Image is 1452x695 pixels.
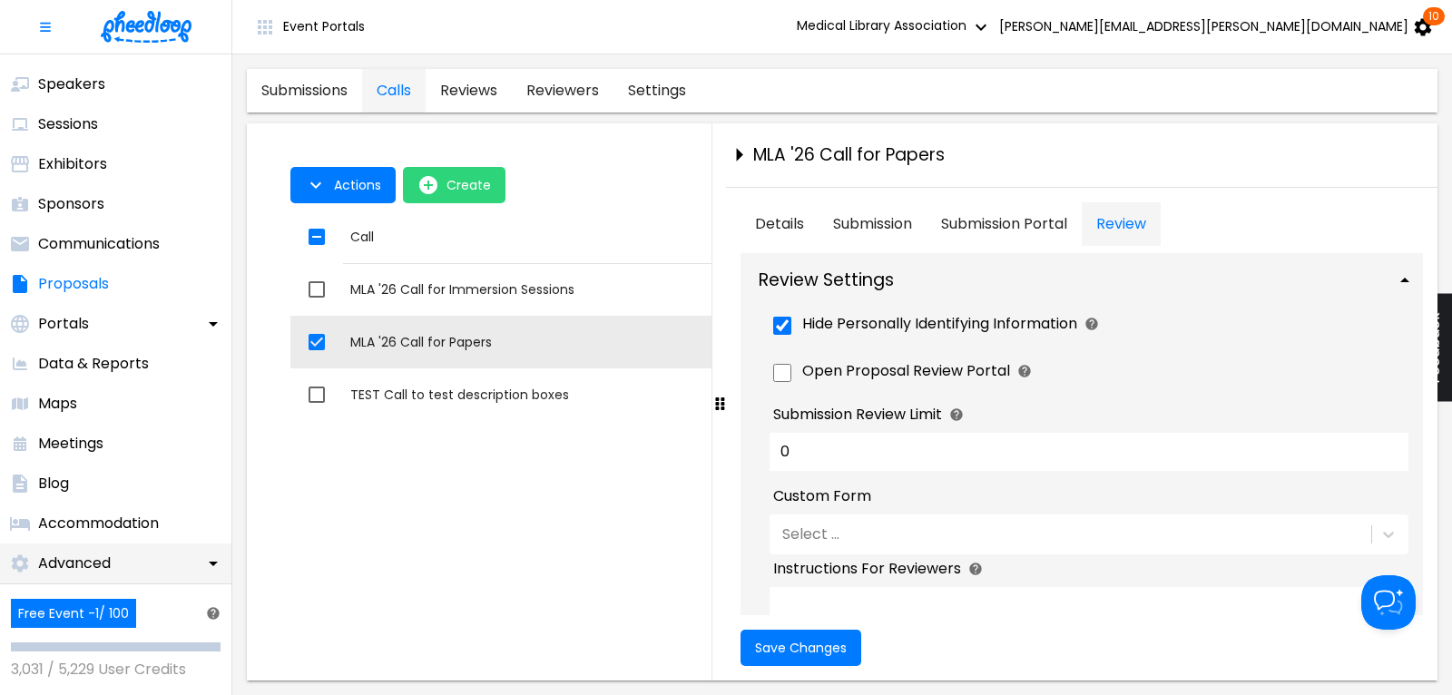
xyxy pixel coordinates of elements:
[38,273,109,295] p: Proposals
[38,113,98,135] p: Sessions
[38,393,77,415] p: Maps
[802,313,1077,335] span: Hide Personally Identifying Information
[802,360,1010,382] span: Open Proposal Review Portal
[290,167,396,203] button: Actions
[403,167,505,203] button: open-Create
[247,69,362,113] a: proposals-tab-submissions
[38,473,69,494] p: Blog
[613,69,701,113] a: proposals-tab-settings
[350,333,1084,351] div: MLA '26 Call for Papers
[968,562,983,576] svg: Click for more info
[101,11,191,43] img: logo
[797,16,992,34] span: Medical Library Association
[1361,575,1416,630] iframe: Help Scout Beacon - Open
[927,202,1082,246] button: tab-Submission Portal
[334,178,381,192] span: Actions
[819,202,927,246] button: tab-Submission
[38,313,89,335] p: Portals
[343,220,381,254] button: Sort
[996,9,1437,45] button: [PERSON_NAME][EMAIL_ADDRESS][PERSON_NAME][DOMAIN_NAME] 10
[741,630,861,666] button: Save Changes
[283,19,365,34] span: Event Portals
[350,226,374,249] div: Call
[362,69,426,113] a: proposals-tab-calls
[38,513,159,534] p: Accommodation
[350,280,1084,299] div: MLA '26 Call for Immersion Sessions
[1082,202,1161,246] button: tab-Review
[753,145,945,165] h3: MLA '26 Call for Papers
[38,553,111,574] p: Advanced
[999,19,1408,34] span: [PERSON_NAME][EMAIL_ADDRESS][PERSON_NAME][DOMAIN_NAME]
[199,605,221,622] a: Help
[793,9,996,45] button: Medical Library Association
[773,558,961,580] span: Instructions For Reviewers
[38,193,104,215] p: Sponsors
[1084,317,1099,331] svg: Click for more info
[949,407,964,422] svg: Click for more info
[38,353,149,375] p: Data & Reports
[773,404,942,426] span: Submission Review Limit
[11,659,221,680] p: 3,031 / 5,229 User Credits
[350,386,1084,404] div: TEST Call to test description boxes
[1423,7,1445,25] span: 10
[38,73,105,95] p: Speakers
[714,396,726,411] svg: Drag to resize
[779,526,839,543] div: Select ...
[38,153,107,175] p: Exhibitors
[1426,312,1443,384] span: Feedback
[1017,364,1032,378] svg: Click for more info
[38,233,160,255] p: Communications
[512,69,613,113] a: proposals-tab-reviewers
[755,641,847,655] span: Save Changes
[741,202,819,246] button: tab-Details
[11,599,136,628] div: Free Event - 1 / 100
[726,137,753,173] button: close-drawer
[741,202,1423,246] div: simple tabs example
[773,485,871,507] span: Custom Form
[38,433,103,455] p: Meetings
[446,178,491,192] span: Create
[240,9,379,45] button: Event Portals
[426,69,512,113] a: proposals-tab-reviews
[711,123,726,680] div: drag-to-resize
[741,253,1423,306] div: Review Settings
[247,69,701,113] div: proposals tabs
